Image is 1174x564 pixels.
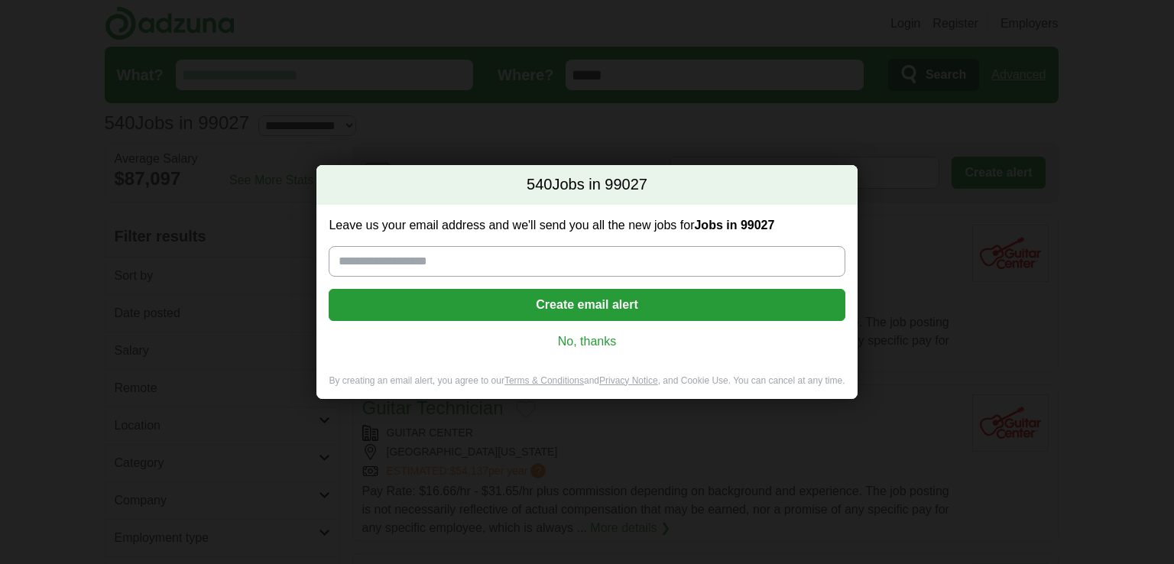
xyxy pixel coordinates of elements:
[694,219,774,232] strong: Jobs in 99027
[341,333,832,350] a: No, thanks
[527,174,552,196] span: 540
[329,289,845,321] button: Create email alert
[316,165,857,205] h2: Jobs in 99027
[504,375,584,386] a: Terms & Conditions
[329,217,845,234] label: Leave us your email address and we'll send you all the new jobs for
[599,375,658,386] a: Privacy Notice
[316,374,857,400] div: By creating an email alert, you agree to our and , and Cookie Use. You can cancel at any time.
